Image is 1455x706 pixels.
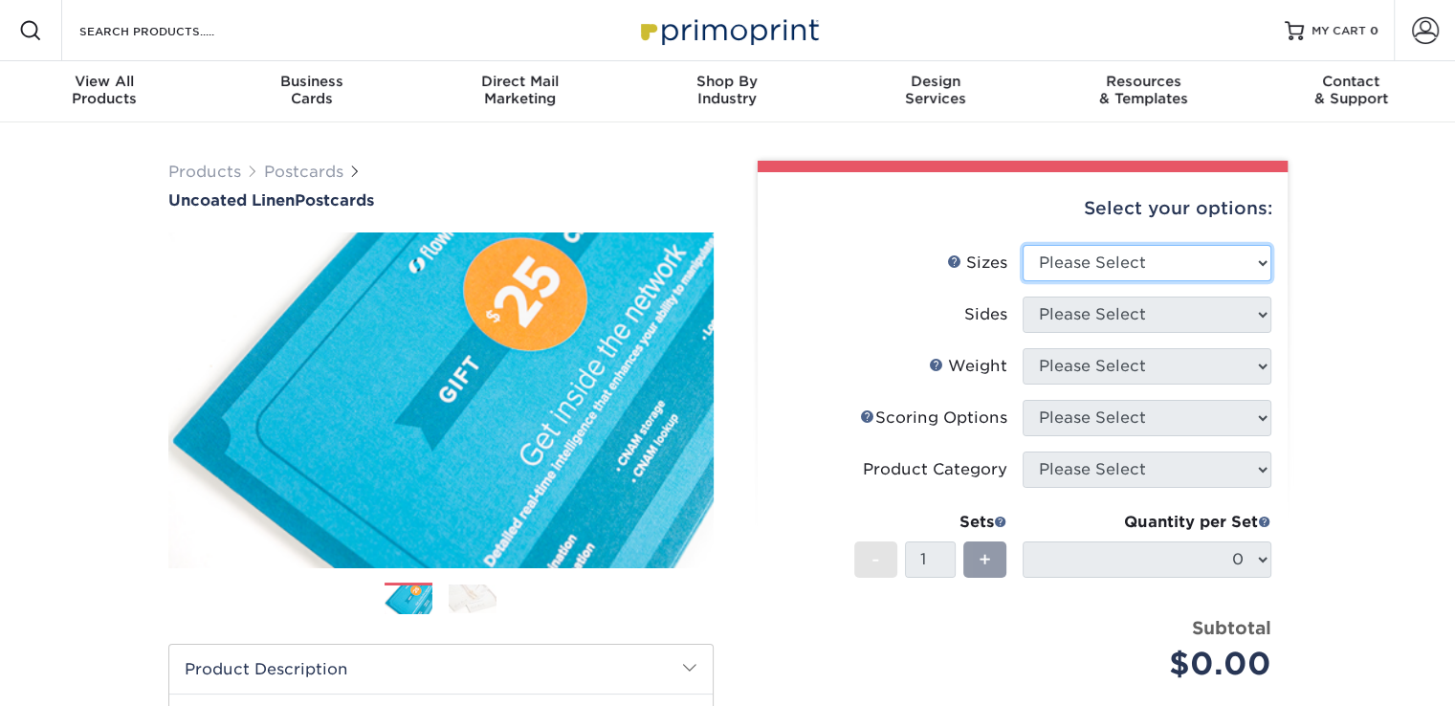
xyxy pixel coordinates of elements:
[416,61,624,122] a: Direct MailMarketing
[168,191,714,210] h1: Postcards
[1039,73,1246,90] span: Resources
[1312,23,1366,39] span: MY CART
[168,163,241,181] a: Products
[168,211,714,588] img: Uncoated Linen 01
[871,545,880,574] span: -
[168,191,714,210] a: Uncoated LinenPostcards
[1370,24,1378,37] span: 0
[77,19,264,42] input: SEARCH PRODUCTS.....
[1247,73,1455,90] span: Contact
[979,545,991,574] span: +
[1192,617,1271,638] strong: Subtotal
[831,73,1039,90] span: Design
[624,73,831,107] div: Industry
[416,73,624,107] div: Marketing
[1023,511,1271,534] div: Quantity per Set
[208,61,415,122] a: BusinessCards
[624,61,831,122] a: Shop ByIndustry
[831,61,1039,122] a: DesignServices
[264,163,343,181] a: Postcards
[449,585,496,613] img: Postcards 02
[831,73,1039,107] div: Services
[947,252,1007,275] div: Sizes
[624,73,831,90] span: Shop By
[964,303,1007,326] div: Sides
[208,73,415,90] span: Business
[169,645,713,694] h2: Product Description
[1247,61,1455,122] a: Contact& Support
[773,172,1272,245] div: Select your options:
[863,458,1007,481] div: Product Category
[416,73,624,90] span: Direct Mail
[1039,61,1246,122] a: Resources& Templates
[632,10,824,51] img: Primoprint
[1039,73,1246,107] div: & Templates
[860,407,1007,430] div: Scoring Options
[1247,73,1455,107] div: & Support
[1037,641,1271,687] div: $0.00
[929,355,1007,378] div: Weight
[168,191,295,210] span: Uncoated Linen
[385,584,432,616] img: Postcards 01
[208,73,415,107] div: Cards
[854,511,1007,534] div: Sets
